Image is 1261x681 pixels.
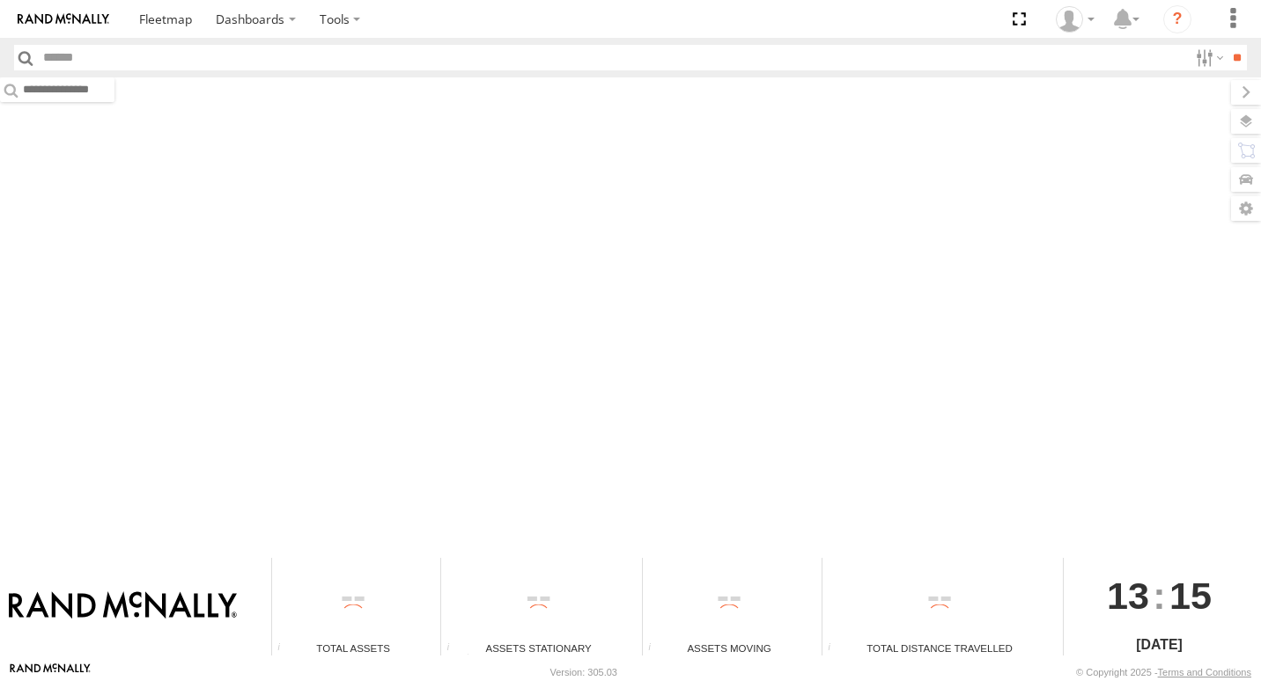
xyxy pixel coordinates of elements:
img: Rand McNally [9,591,237,621]
div: Assets Moving [643,641,815,655]
div: [DATE] [1064,634,1255,655]
div: Total number of assets current stationary. [441,642,468,655]
div: Total distance travelled by all assets within specified date range and applied filters [822,642,849,655]
div: Total number of Enabled Assets [272,642,299,655]
a: Terms and Conditions [1158,667,1251,677]
div: Total Assets [272,641,434,655]
label: Search Filter Options [1189,45,1227,70]
label: Map Settings [1231,196,1261,221]
i: ? [1163,5,1191,33]
div: : [1064,558,1255,633]
span: 13 [1107,558,1149,633]
div: Valeo Dash [1050,6,1101,33]
a: Visit our Website [10,663,91,681]
img: rand-logo.svg [18,13,109,26]
div: Assets Stationary [441,641,636,655]
div: Total Distance Travelled [822,641,1057,655]
div: Total number of assets current in transit. [643,642,669,655]
span: 15 [1169,558,1212,633]
div: © Copyright 2025 - [1076,667,1251,677]
div: Version: 305.03 [550,667,617,677]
